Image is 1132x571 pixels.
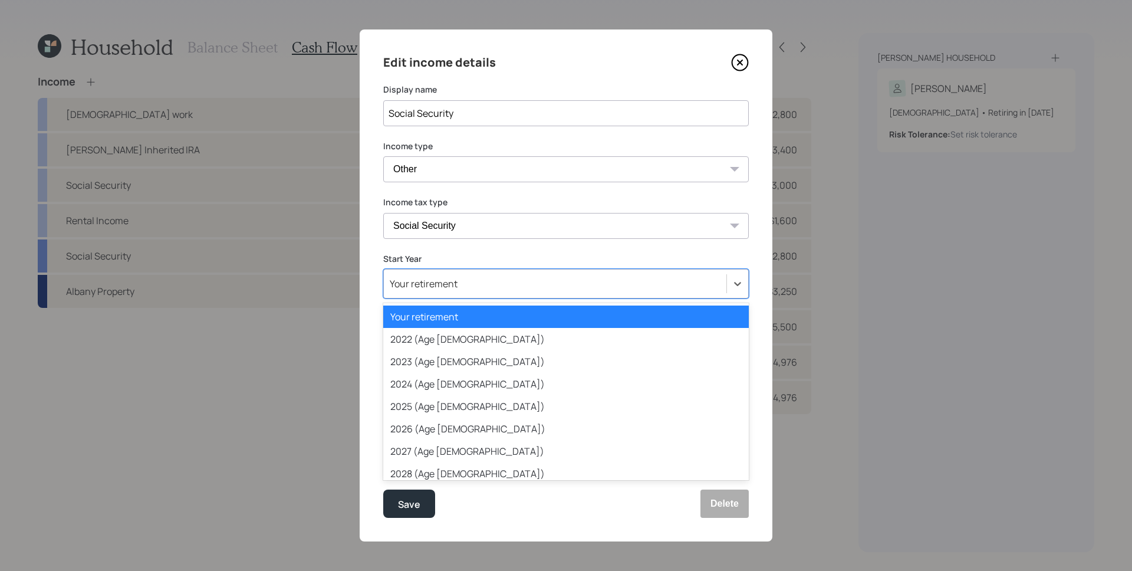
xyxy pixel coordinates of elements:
[383,196,749,208] label: Income tax type
[383,306,749,328] div: Your retirement
[398,497,420,513] div: Save
[383,418,749,440] div: 2026 (Age [DEMOGRAPHIC_DATA])
[383,253,749,265] label: Start Year
[383,440,749,462] div: 2027 (Age [DEMOGRAPHIC_DATA])
[383,490,435,518] button: Save
[383,373,749,395] div: 2024 (Age [DEMOGRAPHIC_DATA])
[383,395,749,418] div: 2025 (Age [DEMOGRAPHIC_DATA])
[700,490,749,518] button: Delete
[383,462,749,485] div: 2028 (Age [DEMOGRAPHIC_DATA])
[383,53,496,72] h4: Edit income details
[383,328,749,350] div: 2022 (Age [DEMOGRAPHIC_DATA])
[383,140,749,152] label: Income type
[383,350,749,373] div: 2023 (Age [DEMOGRAPHIC_DATA])
[390,277,458,290] div: Your retirement
[383,84,749,96] label: Display name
